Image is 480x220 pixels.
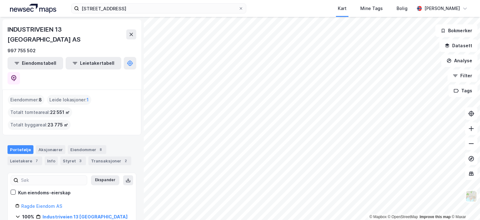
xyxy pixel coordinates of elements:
[8,120,71,130] div: Totalt byggareal :
[448,84,477,97] button: Tags
[39,96,42,104] span: 8
[45,156,58,165] div: Info
[66,57,121,69] button: Leietakertabell
[47,121,68,129] span: 23 775 ㎡
[7,156,42,165] div: Leietakere
[97,146,104,153] div: 8
[60,156,86,165] div: Styret
[441,54,477,67] button: Analyse
[33,158,40,164] div: 7
[18,176,87,185] input: Søk
[21,203,62,209] a: Ragde Eiendom AS
[10,4,56,13] img: logo.a4113a55bc3d86da70a041830d287a7e.svg
[439,39,477,52] button: Datasett
[91,175,119,185] button: Ekspander
[388,215,418,219] a: OpenStreetMap
[8,107,72,117] div: Totalt tomteareal :
[435,24,477,37] button: Bokmerker
[7,24,126,44] div: INDUSTRIVEIEN 13 [GEOGRAPHIC_DATA] AS
[79,4,238,13] input: Søk på adresse, matrikkel, gårdeiere, leietakere eller personer
[18,189,71,197] div: Kun eiendoms-eierskap
[397,5,407,12] div: Bolig
[8,95,44,105] div: Eiendommer :
[87,96,89,104] span: 1
[7,145,33,154] div: Portefølje
[447,69,477,82] button: Filter
[369,215,387,219] a: Mapbox
[360,5,383,12] div: Mine Tags
[68,145,106,154] div: Eiendommer
[449,190,480,220] iframe: Chat Widget
[7,57,63,69] button: Eiendomstabell
[88,156,131,165] div: Transaksjoner
[122,158,129,164] div: 2
[47,95,91,105] div: Leide lokasjoner :
[338,5,347,12] div: Kart
[36,145,65,154] div: Aksjonærer
[424,5,460,12] div: [PERSON_NAME]
[77,158,83,164] div: 3
[7,47,36,54] div: 997 755 502
[50,109,70,116] span: 22 551 ㎡
[420,215,451,219] a: Improve this map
